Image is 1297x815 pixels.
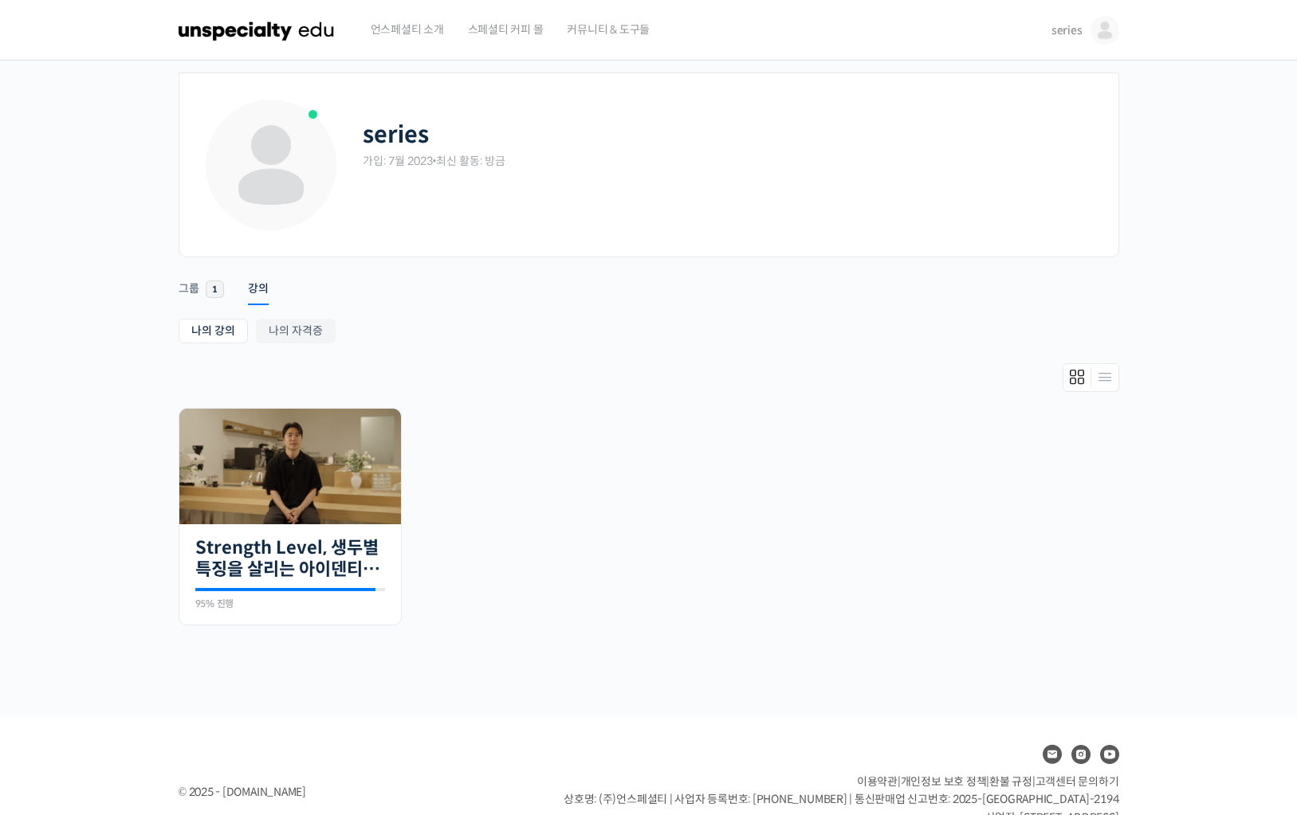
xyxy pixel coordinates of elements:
[179,261,224,302] a: 그룹 1
[179,319,1119,347] nav: Sub Menu
[363,154,1095,169] div: 가입: 7월 2023 최신 활동: 방금
[179,281,199,305] div: 그룹
[248,261,269,301] a: 강의
[1051,23,1083,37] span: series
[857,774,898,789] a: 이용약관
[179,782,525,803] div: © 2025 - [DOMAIN_NAME]
[989,774,1032,789] a: 환불 규정
[195,599,385,609] div: 95% 진행
[206,280,224,298] span: 1
[256,319,336,343] a: 나의 자격증
[433,154,437,168] span: •
[179,261,1119,301] nav: Primary menu
[195,537,385,581] a: Strength Level, 생두별 특징을 살리는 아이덴티티 커피랩 [PERSON_NAME] [PERSON_NAME]의 로스팅 클래스
[203,97,339,233] img: Profile photo of series
[179,319,248,343] a: 나의 강의
[901,774,987,789] a: 개인정보 보호 정책
[1063,363,1119,392] div: Members directory secondary navigation
[248,281,269,305] div: 강의
[1036,774,1119,789] span: 고객센터 문의하기
[363,121,429,149] h2: series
